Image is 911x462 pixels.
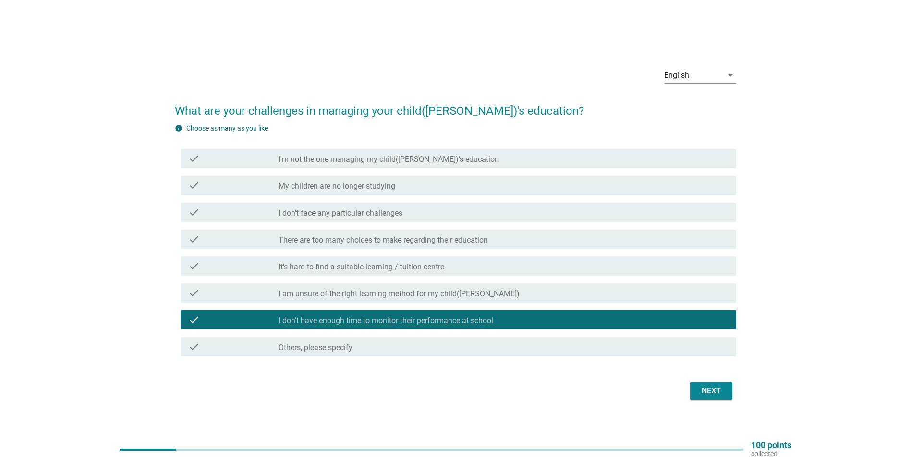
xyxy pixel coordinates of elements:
[690,382,732,400] button: Next
[188,180,200,191] i: check
[279,235,488,245] label: There are too many choices to make regarding their education
[279,262,444,272] label: It's hard to find a suitable learning / tuition centre
[188,314,200,326] i: check
[751,441,791,450] p: 100 points
[751,450,791,458] p: collected
[698,385,725,397] div: Next
[188,287,200,299] i: check
[279,155,499,164] label: I'm not the one managing my child([PERSON_NAME])'s education
[279,208,402,218] label: I don't face any particular challenges
[188,233,200,245] i: check
[186,124,268,132] label: Choose as many as you like
[175,124,182,132] i: info
[279,316,493,326] label: I don't have enough time to monitor their performance at school
[279,343,352,353] label: Others, please specify
[175,93,736,120] h2: What are your challenges in managing your child([PERSON_NAME])'s education?
[279,289,520,299] label: I am unsure of the right learning method for my child([PERSON_NAME])
[279,182,395,191] label: My children are no longer studying
[188,341,200,353] i: check
[188,207,200,218] i: check
[188,153,200,164] i: check
[725,70,736,81] i: arrow_drop_down
[664,71,689,80] div: English
[188,260,200,272] i: check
